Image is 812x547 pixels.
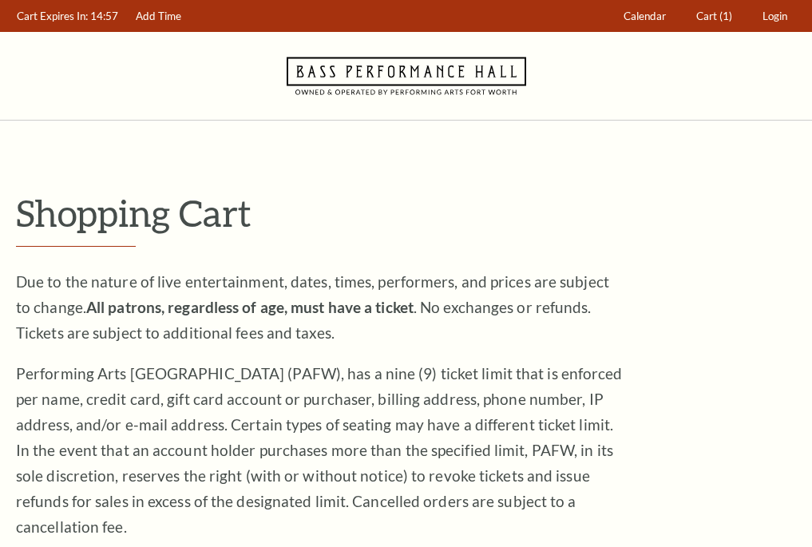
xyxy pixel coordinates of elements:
[90,10,118,22] span: 14:57
[762,10,787,22] span: Login
[129,1,189,32] a: Add Time
[17,10,88,22] span: Cart Expires In:
[86,298,414,316] strong: All patrons, regardless of age, must have a ticket
[16,192,796,233] p: Shopping Cart
[689,1,740,32] a: Cart (1)
[16,272,609,342] span: Due to the nature of live entertainment, dates, times, performers, and prices are subject to chan...
[616,1,674,32] a: Calendar
[755,1,795,32] a: Login
[719,10,732,22] span: (1)
[696,10,717,22] span: Cart
[624,10,666,22] span: Calendar
[16,361,623,540] p: Performing Arts [GEOGRAPHIC_DATA] (PAFW), has a nine (9) ticket limit that is enforced per name, ...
